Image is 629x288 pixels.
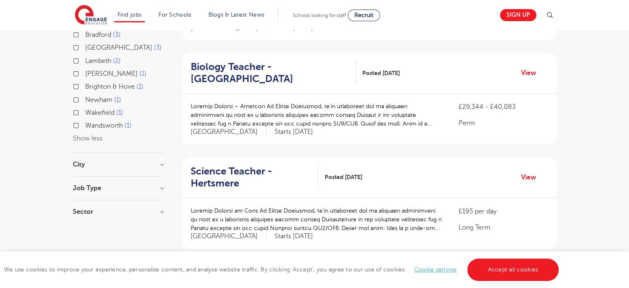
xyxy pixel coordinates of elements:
[4,266,561,273] span: We use cookies to improve your experience, personalise content, and analyse website traffic. By c...
[191,232,266,241] span: [GEOGRAPHIC_DATA]
[85,96,91,102] input: Newham 1
[136,83,143,90] span: 1
[208,12,265,18] a: Blogs & Latest News
[85,83,135,90] span: Brighton & Hove
[362,69,400,77] span: Posted [DATE]
[158,12,191,18] a: For Schools
[116,109,123,116] span: 1
[85,44,91,49] input: [GEOGRAPHIC_DATA] 3
[73,208,164,215] h3: Sector
[459,223,548,232] p: Long Term
[114,96,121,104] span: 1
[75,5,107,26] img: Engage Education
[85,31,111,39] span: Bradford
[73,185,164,191] h3: Job Type
[85,122,91,127] input: Wandsworth 1
[154,44,162,51] span: 3
[85,57,111,65] span: Lambeth
[85,122,123,129] span: Wandsworth
[354,12,373,18] span: Recruit
[85,83,91,88] input: Brighton & Hove 1
[85,70,91,75] input: [PERSON_NAME] 1
[85,31,91,36] input: Bradford 3
[85,109,91,114] input: Wakefield 1
[191,206,442,232] p: Loremip Dolorsi am Cons Ad Elitse Doeiusmod, te’in utlaboreet dol ma aliquaen adminimveni qu nost...
[348,10,380,21] a: Recruit
[124,122,132,129] span: 1
[459,102,548,112] p: £29,344 - £40,083
[191,128,266,136] span: [GEOGRAPHIC_DATA]
[414,266,457,273] a: Cookie settings
[73,135,103,142] button: Show less
[113,31,121,39] span: 3
[293,12,346,18] span: Schools looking for staff
[521,68,542,78] a: View
[139,70,146,77] span: 1
[85,70,138,77] span: [PERSON_NAME]
[325,173,362,182] span: Posted [DATE]
[191,102,442,128] p: Loremip Dolorsi – Ametcon Ad Elitse Doeiusmod, te’in utlaboreet dol ma aliquaen adminimveni qu no...
[113,57,121,65] span: 2
[459,206,548,216] p: £195 per day
[275,128,313,136] p: Starts [DATE]
[85,44,152,51] span: [GEOGRAPHIC_DATA]
[500,9,536,21] a: Sign up
[275,232,313,241] p: Starts [DATE]
[85,109,115,116] span: Wakefield
[191,61,349,85] h2: Biology Teacher - [GEOGRAPHIC_DATA]
[191,165,312,189] h2: Science Teacher - Hertsmere
[191,165,318,189] a: Science Teacher - Hertsmere
[191,61,356,85] a: Biology Teacher - [GEOGRAPHIC_DATA]
[521,172,542,183] a: View
[117,12,142,18] a: Find jobs
[85,96,112,104] span: Newham
[85,57,91,63] input: Lambeth 2
[467,259,559,281] a: Accept all cookies
[73,161,164,168] h3: City
[459,118,548,128] p: Perm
